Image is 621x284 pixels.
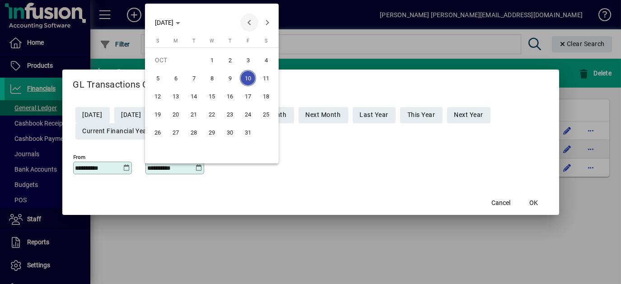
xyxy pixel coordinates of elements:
button: Fri Oct 17 2025 [239,87,257,105]
span: 8 [204,70,220,86]
span: 15 [204,88,220,104]
button: Tue Oct 21 2025 [185,105,203,123]
button: Sun Oct 12 2025 [149,87,167,105]
span: 27 [168,124,184,140]
button: Wed Oct 15 2025 [203,87,221,105]
span: 9 [222,70,238,86]
button: Mon Oct 06 2025 [167,69,185,87]
span: 26 [149,124,166,140]
button: Fri Oct 03 2025 [239,51,257,69]
button: Sun Oct 05 2025 [149,69,167,87]
span: 18 [258,88,274,104]
span: 11 [258,70,274,86]
button: Sat Oct 04 2025 [257,51,275,69]
button: Thu Oct 23 2025 [221,105,239,123]
button: Fri Oct 31 2025 [239,123,257,141]
button: Wed Oct 29 2025 [203,123,221,141]
span: 5 [149,70,166,86]
span: 1 [204,52,220,68]
button: Thu Oct 02 2025 [221,51,239,69]
span: 16 [222,88,238,104]
span: 2 [222,52,238,68]
button: Fri Oct 24 2025 [239,105,257,123]
span: M [173,38,178,44]
span: 21 [186,106,202,122]
button: Mon Oct 13 2025 [167,87,185,105]
span: T [192,38,196,44]
button: Choose month and year [151,14,184,31]
button: Fri Oct 10 2025 [239,69,257,87]
button: Wed Oct 22 2025 [203,105,221,123]
button: Wed Oct 08 2025 [203,69,221,87]
span: 10 [240,70,256,86]
span: 24 [240,106,256,122]
span: 17 [240,88,256,104]
span: 25 [258,106,274,122]
button: Next month [258,14,276,32]
span: F [247,38,249,44]
span: 6 [168,70,184,86]
span: T [229,38,232,44]
span: 30 [222,124,238,140]
button: Tue Oct 14 2025 [185,87,203,105]
button: Tue Oct 28 2025 [185,123,203,141]
span: 31 [240,124,256,140]
button: Sun Oct 19 2025 [149,105,167,123]
span: 14 [186,88,202,104]
button: Mon Oct 20 2025 [167,105,185,123]
span: 20 [168,106,184,122]
span: 12 [149,88,166,104]
span: 19 [149,106,166,122]
button: Tue Oct 07 2025 [185,69,203,87]
span: 4 [258,52,274,68]
button: Thu Oct 09 2025 [221,69,239,87]
span: 29 [204,124,220,140]
span: 28 [186,124,202,140]
span: [DATE] [155,19,173,26]
td: OCT [149,51,203,69]
button: Thu Oct 30 2025 [221,123,239,141]
span: W [210,38,214,44]
span: 23 [222,106,238,122]
button: Thu Oct 16 2025 [221,87,239,105]
span: S [156,38,159,44]
span: 3 [240,52,256,68]
span: S [265,38,268,44]
button: Sat Oct 11 2025 [257,69,275,87]
button: Sun Oct 26 2025 [149,123,167,141]
span: 22 [204,106,220,122]
span: 7 [186,70,202,86]
button: Sat Oct 18 2025 [257,87,275,105]
span: 13 [168,88,184,104]
button: Previous month [240,14,258,32]
button: Wed Oct 01 2025 [203,51,221,69]
button: Sat Oct 25 2025 [257,105,275,123]
button: Mon Oct 27 2025 [167,123,185,141]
